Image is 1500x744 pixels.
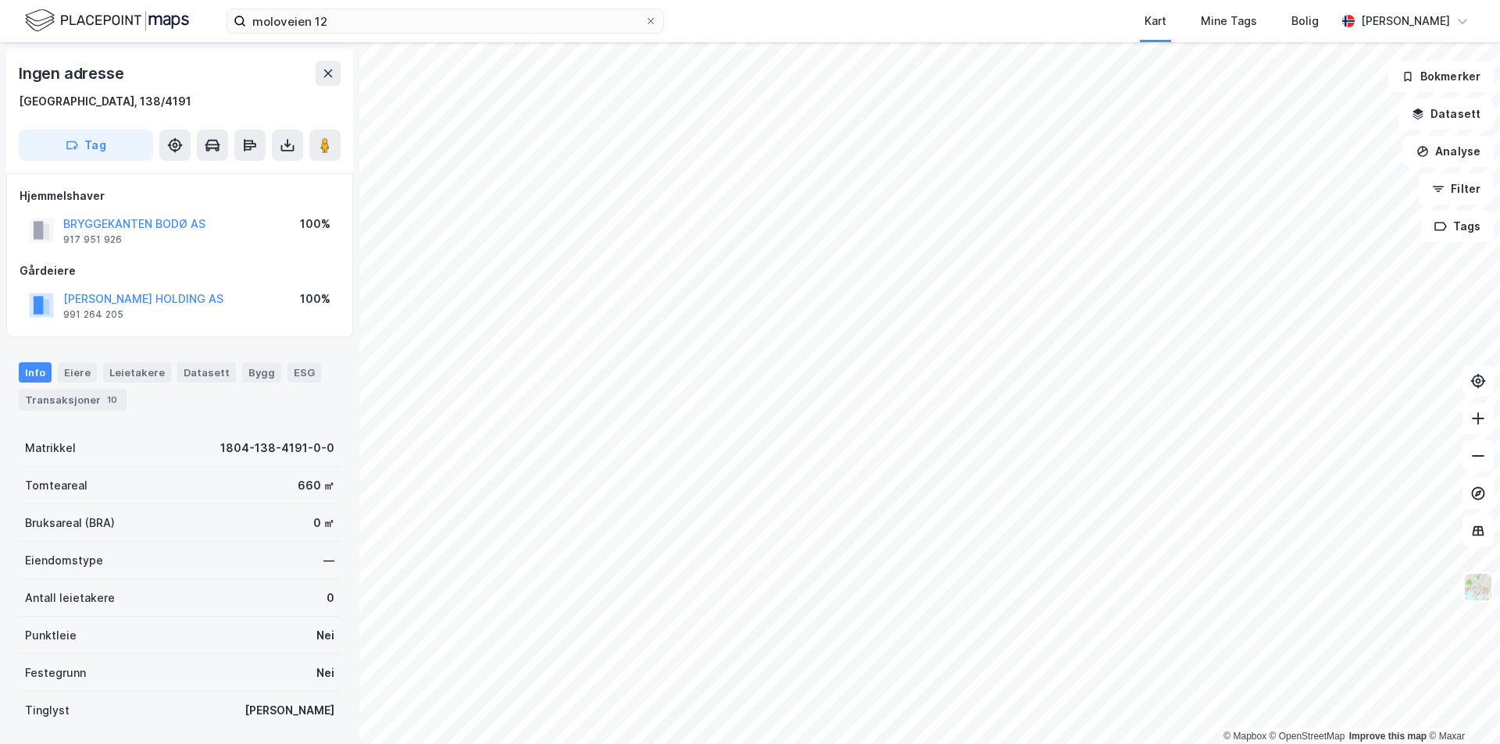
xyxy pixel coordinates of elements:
[19,362,52,383] div: Info
[316,664,334,682] div: Nei
[104,392,120,408] div: 10
[313,514,334,532] div: 0 ㎡
[177,362,236,383] div: Datasett
[25,551,103,570] div: Eiendomstype
[25,7,189,34] img: logo.f888ab2527a4732fd821a326f86c7f29.svg
[20,187,340,205] div: Hjemmelshaver
[300,215,330,233] div: 100%
[1145,12,1166,30] div: Kart
[246,9,645,33] input: Søk på adresse, matrikkel, gårdeiere, leietakere eller personer
[19,92,191,111] div: [GEOGRAPHIC_DATA], 138/4191
[19,389,127,411] div: Transaksjoner
[327,589,334,607] div: 0
[323,551,334,570] div: —
[25,514,115,532] div: Bruksareal (BRA)
[25,701,70,720] div: Tinglyst
[1388,61,1494,92] button: Bokmerker
[63,308,123,321] div: 991 264 205
[298,476,334,495] div: 660 ㎡
[1422,669,1500,744] div: Kontrollprogram for chat
[1421,211,1494,242] button: Tags
[63,233,122,246] div: 917 951 926
[1201,12,1257,30] div: Mine Tags
[1270,731,1345,742] a: OpenStreetMap
[316,626,334,645] div: Nei
[58,362,97,383] div: Eiere
[242,362,281,383] div: Bygg
[1463,572,1493,602] img: Z
[25,664,86,682] div: Festegrunn
[220,439,334,457] div: 1804-138-4191-0-0
[1419,173,1494,205] button: Filter
[20,262,340,280] div: Gårdeiere
[103,362,171,383] div: Leietakere
[300,290,330,308] div: 100%
[25,626,77,645] div: Punktleie
[1361,12,1450,30] div: [PERSON_NAME]
[19,61,127,86] div: Ingen adresse
[1291,12,1319,30] div: Bolig
[1398,98,1494,130] button: Datasett
[287,362,321,383] div: ESG
[1403,136,1494,167] button: Analyse
[1223,731,1266,742] a: Mapbox
[1422,669,1500,744] iframe: Chat Widget
[25,589,115,607] div: Antall leietakere
[25,476,87,495] div: Tomteareal
[19,130,153,161] button: Tag
[25,439,76,457] div: Matrikkel
[1349,731,1427,742] a: Improve this map
[245,701,334,720] div: [PERSON_NAME]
